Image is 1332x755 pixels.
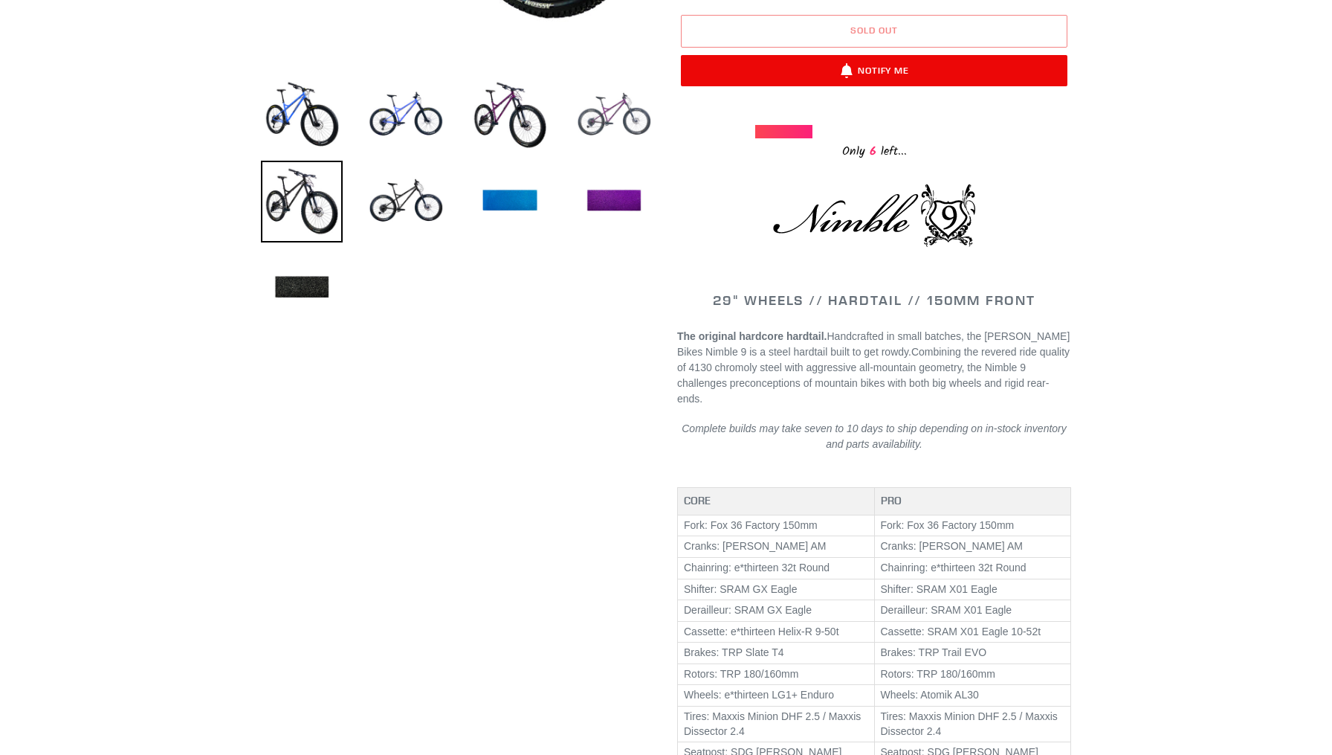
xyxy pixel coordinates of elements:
[682,423,1067,450] em: Complete builds may take seven to 10 days to ship depending on in-stock inventory and parts avail...
[678,643,875,664] td: Brakes: TRP Slate T4
[678,557,875,579] td: Chainring: e*thirteen 32t Round
[678,707,875,742] td: Tires: Maxxis Minion DHF 2.5 / Maxxis Dissector 2.4
[678,579,875,600] td: Shifter: SRAM GX Eagle
[678,600,875,622] td: Derailleur: SRAM GX Eagle
[874,707,1071,742] td: Tires: Maxxis Minion DHF 2.5 / Maxxis Dissector 2.4
[261,74,343,156] img: Load image into Gallery viewer, NIMBLE 9 - Complete Bike
[678,664,875,685] td: Rotors: TRP 180/160mm
[677,330,1070,358] span: Handcrafted in small batches, the [PERSON_NAME] Bikes Nimble 9 is a steel hardtail built to get r...
[681,15,1067,48] button: Sold out
[874,600,1071,622] td: Derailleur: SRAM X01 Eagle
[261,161,343,242] img: Load image into Gallery viewer, NIMBLE 9 - Complete Bike
[713,292,1035,309] span: 29" WHEELS // HARDTAIL // 150MM FRONT
[469,74,551,156] img: Load image into Gallery viewer, NIMBLE 9 - Complete Bike
[365,161,447,242] img: Load image into Gallery viewer, NIMBLE 9 - Complete Bike
[678,515,875,536] td: Fork: Fox 36 Factory 150mm
[874,643,1071,664] td: Brakes: TRP Trail EVO
[573,161,655,242] img: Load image into Gallery viewer, NIMBLE 9 - Complete Bike
[850,25,898,36] span: Sold out
[874,536,1071,558] td: Cranks: [PERSON_NAME] AM
[681,55,1067,86] button: Notify Me
[874,488,1071,515] th: PRO
[365,74,447,156] img: Load image into Gallery viewer, NIMBLE 9 - Complete Bike
[677,330,827,342] strong: The original hardcore hardtail.
[678,685,875,707] td: Wheels: e*thirteen LG1+ Enduro
[874,664,1071,685] td: Rotors: TRP 180/160mm
[678,488,875,515] th: CORE
[874,557,1071,579] td: Chainring: e*thirteen 32t Round
[755,138,993,161] div: Only left...
[678,536,875,558] td: Cranks: [PERSON_NAME] AM
[573,74,655,156] img: Load image into Gallery viewer, NIMBLE 9 - Complete Bike
[469,161,551,242] img: Load image into Gallery viewer, NIMBLE 9 - Complete Bike
[874,515,1071,536] td: Fork: Fox 36 Factory 150mm
[865,142,881,161] span: 6
[874,579,1071,600] td: Shifter: SRAM X01 Eagle
[261,247,343,329] img: Load image into Gallery viewer, NIMBLE 9 - Complete Bike
[874,685,1071,707] td: Wheels: Atomik AL30
[874,621,1071,643] td: Cassette: SRAM X01 Eagle 10-52t
[678,621,875,643] td: Cassette: e*thirteen Helix-R 9-50t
